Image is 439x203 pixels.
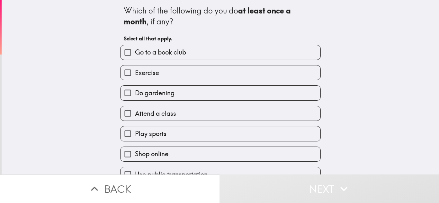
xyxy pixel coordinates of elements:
[135,68,159,77] span: Exercise
[135,48,186,57] span: Go to a book club
[121,147,320,161] button: Shop online
[121,167,320,182] button: Use public transportation
[121,65,320,80] button: Exercise
[124,6,293,26] b: at least once a month
[121,45,320,60] button: Go to a book club
[219,174,439,203] button: Next
[135,89,175,97] span: Do gardening
[135,149,168,158] span: Shop online
[124,5,317,27] div: Which of the following do you do , if any?
[124,35,317,42] h6: Select all that apply.
[121,106,320,121] button: Attend a class
[135,109,176,118] span: Attend a class
[135,129,166,138] span: Play sports
[121,126,320,141] button: Play sports
[121,86,320,100] button: Do gardening
[135,170,208,179] span: Use public transportation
